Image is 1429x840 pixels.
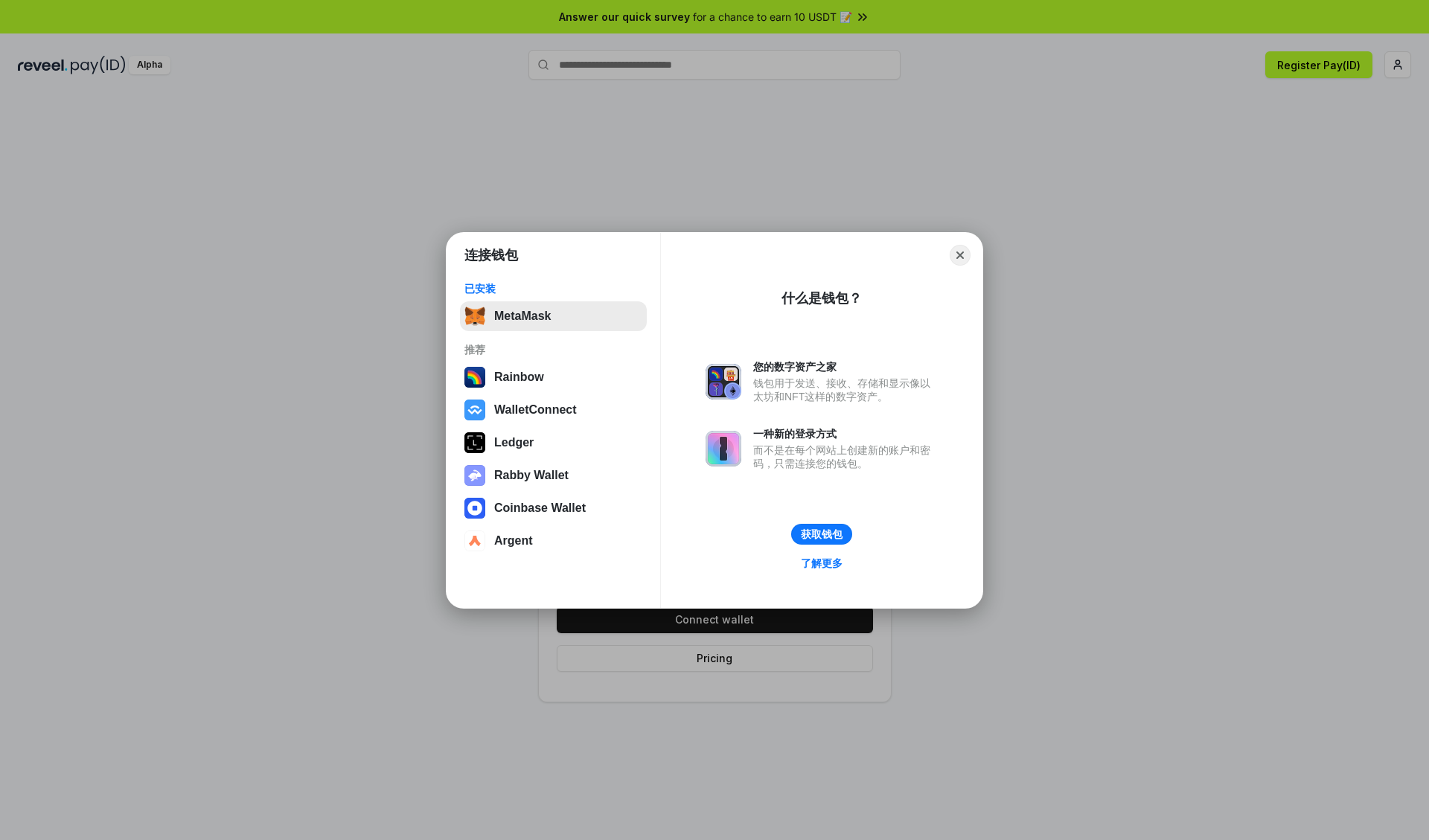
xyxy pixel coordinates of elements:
[460,493,647,523] button: Coinbase Wallet
[801,557,843,570] div: 了解更多
[464,246,518,264] h1: 连接钱包
[464,530,485,551] img: svg+xml,%3Csvg%20width%3D%2228%22%20height%3D%2228%22%20viewBox%3D%220%200%2028%2028%22%20fill%3D...
[464,306,485,327] img: svg+xml,%3Csvg%20fill%3D%22none%22%20height%3D%2233%22%20viewBox%3D%220%200%2035%2033%22%20width%...
[753,443,938,470] div: 而不是在每个网站上创建新的账户和密码，只需连接您的钱包。
[494,436,534,449] div: Ledger
[464,465,485,486] img: svg+xml,%3Csvg%20xmlns%3D%22http%3A%2F%2Fwww.w3.org%2F2000%2Fsvg%22%20fill%3D%22none%22%20viewBox...
[801,528,843,541] div: 获取钱包
[460,362,647,392] button: Rainbow
[753,376,938,403] div: 钱包用于发送、接收、存储和显示像以太坊和NFT这样的数字资产。
[494,310,551,323] div: MetaMask
[494,501,586,515] div: Coinbase Wallet
[464,282,642,295] div: 已安装
[464,498,485,519] img: svg+xml,%3Csvg%20width%3D%2228%22%20height%3D%2228%22%20viewBox%3D%220%200%2028%2028%22%20fill%3D...
[950,245,971,266] button: Close
[494,534,533,548] div: Argent
[781,289,862,307] div: 什么是钱包？
[706,364,741,400] img: svg+xml,%3Csvg%20xmlns%3D%22http%3A%2F%2Fwww.w3.org%2F2000%2Fsvg%22%20fill%3D%22none%22%20viewBox...
[791,524,852,545] button: 获取钱包
[494,403,577,417] div: WalletConnect
[753,360,938,373] div: 您的数字资产之家
[460,395,647,425] button: WalletConnect
[464,400,485,420] img: svg+xml,%3Csvg%20width%3D%2228%22%20height%3D%2228%22%20viewBox%3D%220%200%2028%2028%22%20fill%3D...
[494,371,544,384] div: Rainbow
[494,469,569,482] div: Rabby Wallet
[753,427,938,440] div: 一种新的登录方式
[464,367,485,388] img: svg+xml,%3Csvg%20width%3D%22120%22%20height%3D%22120%22%20viewBox%3D%220%200%20120%20120%22%20fil...
[792,554,851,573] a: 了解更多
[460,301,647,331] button: MetaMask
[464,343,642,356] div: 推荐
[464,432,485,453] img: svg+xml,%3Csvg%20xmlns%3D%22http%3A%2F%2Fwww.w3.org%2F2000%2Fsvg%22%20width%3D%2228%22%20height%3...
[460,526,647,556] button: Argent
[460,428,647,458] button: Ledger
[706,431,741,467] img: svg+xml,%3Csvg%20xmlns%3D%22http%3A%2F%2Fwww.w3.org%2F2000%2Fsvg%22%20fill%3D%22none%22%20viewBox...
[460,461,647,490] button: Rabby Wallet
